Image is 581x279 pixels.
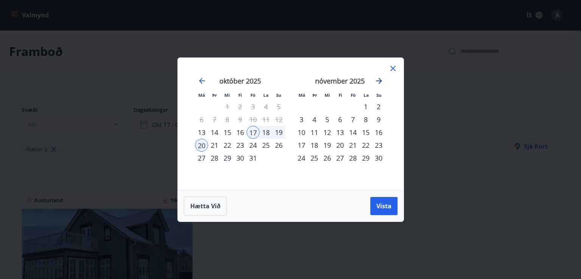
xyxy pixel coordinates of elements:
[247,152,259,164] div: 31
[208,126,221,139] div: 14
[234,139,247,152] div: 23
[359,126,372,139] td: Choose laugardagur, 15. nóvember 2025 as your check-in date. It’s available.
[197,76,207,85] div: Move backward to switch to the previous month.
[259,126,272,139] div: 18
[376,202,391,210] span: Vista
[250,92,255,98] small: Fö
[195,139,208,152] td: Selected as end date. mánudagur, 20. október 2025
[334,126,346,139] td: Choose fimmtudagur, 13. nóvember 2025 as your check-in date. It’s available.
[364,92,369,98] small: La
[234,100,247,113] td: Not available. fimmtudagur, 2. október 2025
[359,100,372,113] div: 1
[263,92,269,98] small: La
[276,92,281,98] small: Su
[376,92,382,98] small: Su
[346,126,359,139] div: 14
[234,126,247,139] td: Choose fimmtudagur, 16. október 2025 as your check-in date. It’s available.
[234,139,247,152] td: Choose fimmtudagur, 23. október 2025 as your check-in date. It’s available.
[321,139,334,152] div: 19
[321,113,334,126] td: Choose miðvikudagur, 5. nóvember 2025 as your check-in date. It’s available.
[334,113,346,126] div: 6
[219,76,261,85] strong: október 2025
[221,139,234,152] div: 22
[221,126,234,139] div: 15
[372,113,385,126] td: Choose sunnudagur, 9. nóvember 2025 as your check-in date. It’s available.
[221,126,234,139] td: Choose miðvikudagur, 15. október 2025 as your check-in date. It’s available.
[195,152,208,164] td: Choose mánudagur, 27. október 2025 as your check-in date. It’s available.
[295,139,308,152] div: 17
[195,113,208,126] td: Not available. mánudagur, 6. október 2025
[346,113,359,126] div: 7
[321,152,334,164] div: 26
[321,126,334,139] td: Choose miðvikudagur, 12. nóvember 2025 as your check-in date. It’s available.
[321,139,334,152] td: Choose miðvikudagur, 19. nóvember 2025 as your check-in date. It’s available.
[346,113,359,126] td: Choose föstudagur, 7. nóvember 2025 as your check-in date. It’s available.
[195,152,208,164] div: 27
[247,139,259,152] div: 24
[295,152,308,164] td: Choose mánudagur, 24. nóvember 2025 as your check-in date. It’s available.
[295,113,308,126] td: Choose mánudagur, 3. nóvember 2025 as your check-in date. It’s available.
[334,152,346,164] div: 27
[372,100,385,113] td: Choose sunnudagur, 2. nóvember 2025 as your check-in date. It’s available.
[272,113,285,126] td: Not available. sunnudagur, 12. október 2025
[295,139,308,152] td: Choose mánudagur, 17. nóvember 2025 as your check-in date. It’s available.
[308,126,321,139] td: Choose þriðjudagur, 11. nóvember 2025 as your check-in date. It’s available.
[259,126,272,139] td: Selected. laugardagur, 18. október 2025
[224,92,230,98] small: Mi
[374,76,384,85] div: Move forward to switch to the next month.
[308,126,321,139] div: 11
[334,139,346,152] td: Choose fimmtudagur, 20. nóvember 2025 as your check-in date. It’s available.
[372,126,385,139] div: 16
[184,197,227,215] button: Hætta við
[272,139,285,152] td: Choose sunnudagur, 26. október 2025 as your check-in date. It’s available.
[308,152,321,164] td: Choose þriðjudagur, 25. nóvember 2025 as your check-in date. It’s available.
[198,92,205,98] small: Má
[295,126,308,139] td: Choose mánudagur, 10. nóvember 2025 as your check-in date. It’s available.
[346,126,359,139] td: Choose föstudagur, 14. nóvember 2025 as your check-in date. It’s available.
[295,113,308,126] div: 3
[334,126,346,139] div: 13
[372,152,385,164] td: Choose sunnudagur, 30. nóvember 2025 as your check-in date. It’s available.
[308,113,321,126] td: Choose þriðjudagur, 4. nóvember 2025 as your check-in date. It’s available.
[334,152,346,164] td: Choose fimmtudagur, 27. nóvember 2025 as your check-in date. It’s available.
[259,139,272,152] div: 25
[308,139,321,152] td: Choose þriðjudagur, 18. nóvember 2025 as your check-in date. It’s available.
[346,152,359,164] div: 28
[325,92,330,98] small: Mi
[272,100,285,113] td: Not available. sunnudagur, 5. október 2025
[372,139,385,152] td: Choose sunnudagur, 23. nóvember 2025 as your check-in date. It’s available.
[208,152,221,164] div: 28
[359,152,372,164] div: 29
[247,126,259,139] td: Selected as start date. föstudagur, 17. október 2025
[259,113,272,126] td: Not available. laugardagur, 11. október 2025
[208,139,221,152] div: 21
[321,126,334,139] div: 12
[238,92,242,98] small: Fi
[247,139,259,152] td: Choose föstudagur, 24. október 2025 as your check-in date. It’s available.
[312,92,317,98] small: Þr
[234,152,247,164] td: Choose fimmtudagur, 30. október 2025 as your check-in date. It’s available.
[359,139,372,152] td: Choose laugardagur, 22. nóvember 2025 as your check-in date. It’s available.
[359,152,372,164] td: Choose laugardagur, 29. nóvember 2025 as your check-in date. It’s available.
[221,152,234,164] td: Choose miðvikudagur, 29. október 2025 as your check-in date. It’s available.
[315,76,365,85] strong: nóvember 2025
[259,100,272,113] td: Not available. laugardagur, 4. október 2025
[372,152,385,164] div: 30
[321,113,334,126] div: 5
[295,152,308,164] div: 24
[247,113,259,126] td: Not available. föstudagur, 10. október 2025
[187,67,395,181] div: Calendar
[259,139,272,152] td: Choose laugardagur, 25. október 2025 as your check-in date. It’s available.
[339,92,342,98] small: Fi
[359,113,372,126] div: 8
[234,126,247,139] div: 16
[272,126,285,139] td: Selected. sunnudagur, 19. október 2025
[208,139,221,152] td: Choose þriðjudagur, 21. október 2025 as your check-in date. It’s available.
[221,152,234,164] div: 29
[221,139,234,152] td: Choose miðvikudagur, 22. október 2025 as your check-in date. It’s available.
[372,113,385,126] div: 9
[208,113,221,126] td: Not available. þriðjudagur, 7. október 2025
[234,152,247,164] div: 30
[190,202,221,210] span: Hætta við
[208,152,221,164] td: Choose þriðjudagur, 28. október 2025 as your check-in date. It’s available.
